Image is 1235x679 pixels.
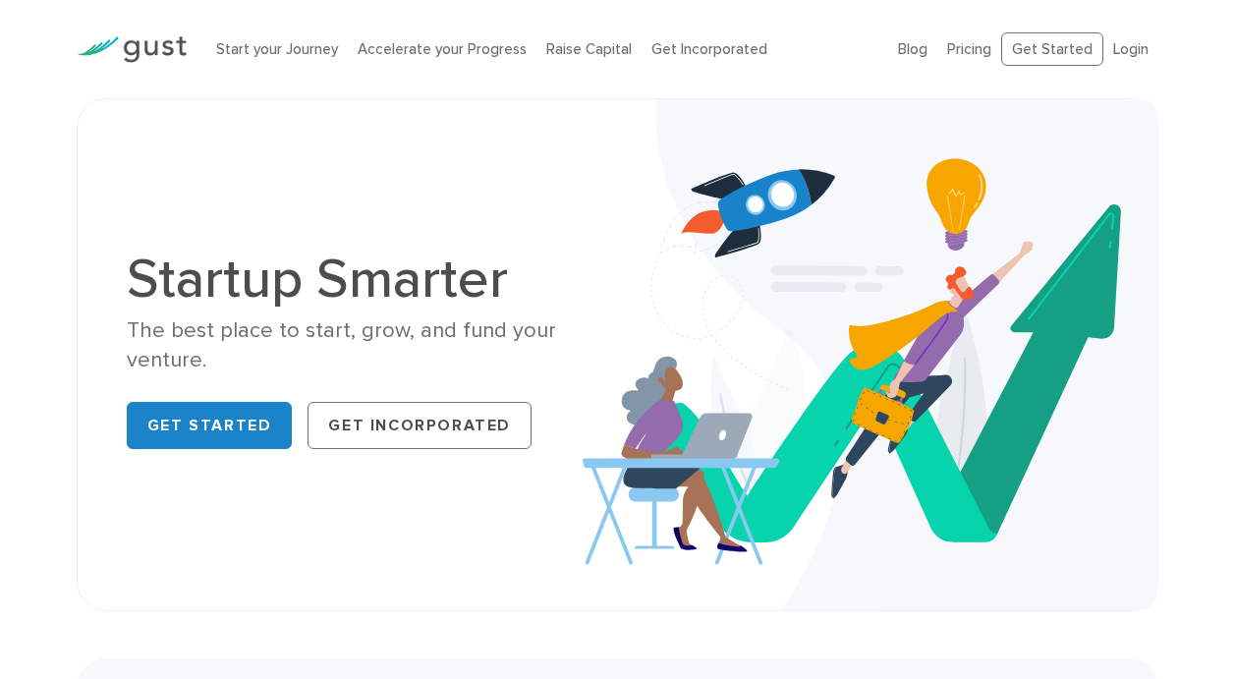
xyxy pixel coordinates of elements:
a: Get Started [1001,32,1103,67]
a: Start your Journey [216,40,338,58]
a: Pricing [947,40,991,58]
a: Get Incorporated [651,40,767,58]
a: Get Started [127,402,293,449]
a: Login [1113,40,1149,58]
a: Accelerate your Progress [358,40,527,58]
a: Raise Capital [546,40,632,58]
a: Get Incorporated [308,402,532,449]
img: Gust Logo [77,36,187,63]
h1: Startup Smarter [127,252,603,307]
img: Startup Smarter Hero [583,99,1157,610]
a: Blog [898,40,927,58]
div: The best place to start, grow, and fund your venture. [127,316,603,374]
